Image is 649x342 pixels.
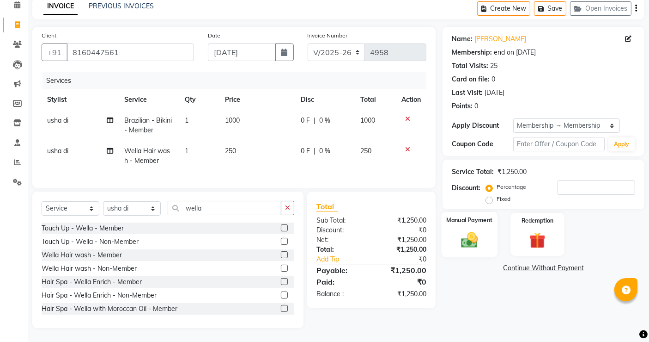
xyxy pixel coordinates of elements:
div: Coupon Code [452,139,513,149]
span: 1000 [225,116,240,124]
div: Total Visits: [452,61,488,71]
div: 25 [490,61,497,71]
th: Stylist [42,89,119,110]
div: Touch Up - Wella - Non-Member [42,237,139,247]
div: Discount: [309,225,371,235]
div: Paid: [309,276,371,287]
span: 0 F [301,146,310,156]
div: Services [42,72,433,89]
span: Brazilian - Bikini - Member [124,116,172,134]
input: Search or Scan [168,201,281,215]
button: Save [534,1,566,16]
div: Apply Discount [452,121,513,131]
span: Wella Hair wash - Member [124,147,170,165]
div: ₹1,250.00 [371,216,433,225]
button: Apply [608,137,635,151]
div: ₹0 [371,276,433,287]
span: 250 [225,147,236,155]
span: Total [316,202,338,211]
input: Enter Offer / Coupon Code [513,137,605,151]
div: Hair Spa - Wella Enrich - Non-Member [42,291,157,300]
div: Points: [452,101,473,111]
div: end on [DATE] [494,48,536,57]
div: Membership: [452,48,492,57]
div: Balance : [309,289,371,299]
a: PREVIOUS INVOICES [89,2,154,10]
button: Open Invoices [570,1,631,16]
label: Manual Payment [447,216,493,224]
div: Total: [309,245,371,255]
label: Client [42,31,56,40]
span: 1 [185,116,188,124]
a: [PERSON_NAME] [474,34,526,44]
th: Total [355,89,396,110]
div: ₹1,250.00 [497,167,527,177]
span: 1000 [360,116,375,124]
span: | [314,146,315,156]
div: ₹1,250.00 [371,289,433,299]
th: Price [219,89,295,110]
th: Action [396,89,426,110]
span: 250 [360,147,371,155]
label: Redemption [522,217,553,225]
div: Hair Spa - Wella Enrich - Member [42,277,142,287]
div: ₹1,250.00 [371,245,433,255]
span: usha di [47,147,68,155]
th: Service [119,89,179,110]
span: usha di [47,116,68,124]
div: Sub Total: [309,216,371,225]
span: 0 % [319,116,330,125]
div: Wella Hair wash - Non-Member [42,264,137,274]
span: 0 F [301,116,310,125]
div: Payable: [309,265,371,276]
div: Hair Spa - Wella with Moroccan Oil - Member [42,304,177,314]
div: ₹0 [382,255,434,264]
div: 0 [491,75,495,84]
label: Fixed [497,195,510,203]
div: 0 [474,101,478,111]
button: +91 [42,44,67,61]
div: Card on file: [452,75,490,84]
label: Percentage [497,183,526,191]
th: Disc [295,89,355,110]
a: Add Tip [309,255,382,264]
input: Search by Name/Mobile/Email/Code [67,44,194,61]
div: Discount: [452,183,480,193]
img: _gift.svg [524,230,551,251]
span: 0 % [319,146,330,156]
img: _cash.svg [456,230,484,249]
span: 1 [185,147,188,155]
div: Wella Hair wash - Member [42,250,122,260]
div: ₹0 [371,225,433,235]
div: Service Total: [452,167,494,177]
div: Touch Up - Wella - Member [42,224,124,233]
div: Name: [452,34,473,44]
th: Qty [179,89,219,110]
label: Date [208,31,220,40]
div: [DATE] [485,88,504,98]
span: | [314,116,315,125]
label: Invoice Number [308,31,348,40]
div: ₹1,250.00 [371,265,433,276]
div: Last Visit: [452,88,483,98]
button: Create New [477,1,530,16]
a: Continue Without Payment [444,263,643,273]
div: Net: [309,235,371,245]
div: ₹1,250.00 [371,235,433,245]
